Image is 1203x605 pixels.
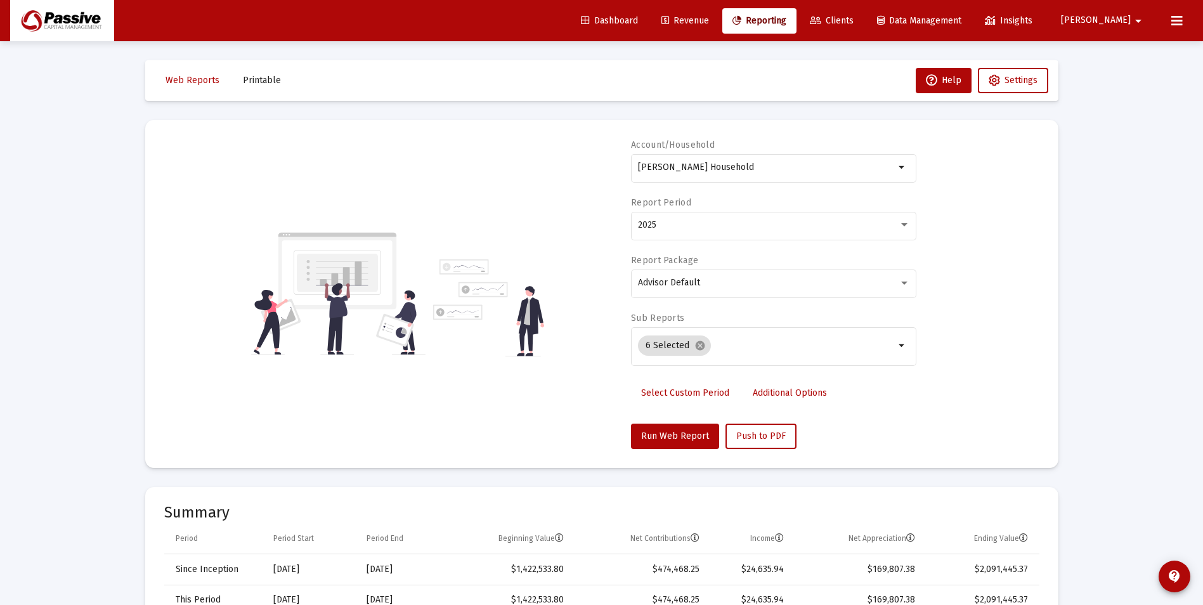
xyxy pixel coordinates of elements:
button: Web Reports [155,68,230,93]
a: Revenue [651,8,719,34]
td: $169,807.38 [793,554,924,585]
div: Period [176,533,198,543]
mat-icon: arrow_drop_down [895,160,910,175]
mat-card-title: Summary [164,506,1039,519]
button: [PERSON_NAME] [1046,8,1161,33]
label: Account/Household [631,140,715,150]
img: Dashboard [20,8,105,34]
td: Column Period [164,524,264,554]
span: 2025 [638,219,656,230]
td: Column Net Contributions [573,524,708,554]
div: Period Start [273,533,314,543]
a: Insights [975,8,1043,34]
span: Run Web Report [641,431,709,441]
a: Reporting [722,8,797,34]
span: Revenue [661,15,709,26]
td: $1,422,533.80 [446,554,573,585]
label: Sub Reports [631,313,684,323]
div: Net Contributions [630,533,699,543]
td: $24,635.94 [708,554,793,585]
td: Column Ending Value [924,524,1039,554]
td: $2,091,445.37 [924,554,1039,585]
td: Since Inception [164,554,264,585]
a: Data Management [867,8,972,34]
div: Income [750,533,784,543]
div: [DATE] [273,563,349,576]
mat-chip-list: Selection [638,333,895,358]
div: Beginning Value [498,533,564,543]
button: Printable [233,68,291,93]
label: Report Period [631,197,691,208]
mat-chip: 6 Selected [638,335,711,356]
span: Dashboard [581,15,638,26]
label: Report Package [631,255,698,266]
td: Column Period Start [264,524,358,554]
mat-icon: cancel [694,340,706,351]
td: Column Net Appreciation [793,524,924,554]
span: Reporting [732,15,786,26]
div: [DATE] [367,563,437,576]
td: $474,468.25 [573,554,708,585]
span: Select Custom Period [641,387,729,398]
span: Push to PDF [736,431,786,441]
button: Help [916,68,972,93]
mat-icon: contact_support [1167,569,1182,584]
a: Clients [800,8,864,34]
span: Data Management [877,15,961,26]
td: Column Period End [358,524,446,554]
img: reporting [251,231,426,356]
span: Help [926,75,961,86]
img: reporting-alt [433,259,544,356]
span: Clients [810,15,854,26]
a: Dashboard [571,8,648,34]
span: [PERSON_NAME] [1061,15,1131,26]
button: Run Web Report [631,424,719,449]
td: Column Income [708,524,793,554]
input: Search or select an account or household [638,162,895,172]
span: Advisor Default [638,277,700,288]
mat-icon: arrow_drop_down [1131,8,1146,34]
div: Period End [367,533,403,543]
mat-icon: arrow_drop_down [895,338,910,353]
td: Column Beginning Value [446,524,573,554]
button: Settings [978,68,1048,93]
button: Push to PDF [725,424,797,449]
span: Printable [243,75,281,86]
span: Web Reports [166,75,219,86]
span: Additional Options [753,387,827,398]
span: Insights [985,15,1032,26]
span: Settings [1005,75,1037,86]
div: Net Appreciation [849,533,915,543]
div: Ending Value [974,533,1028,543]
